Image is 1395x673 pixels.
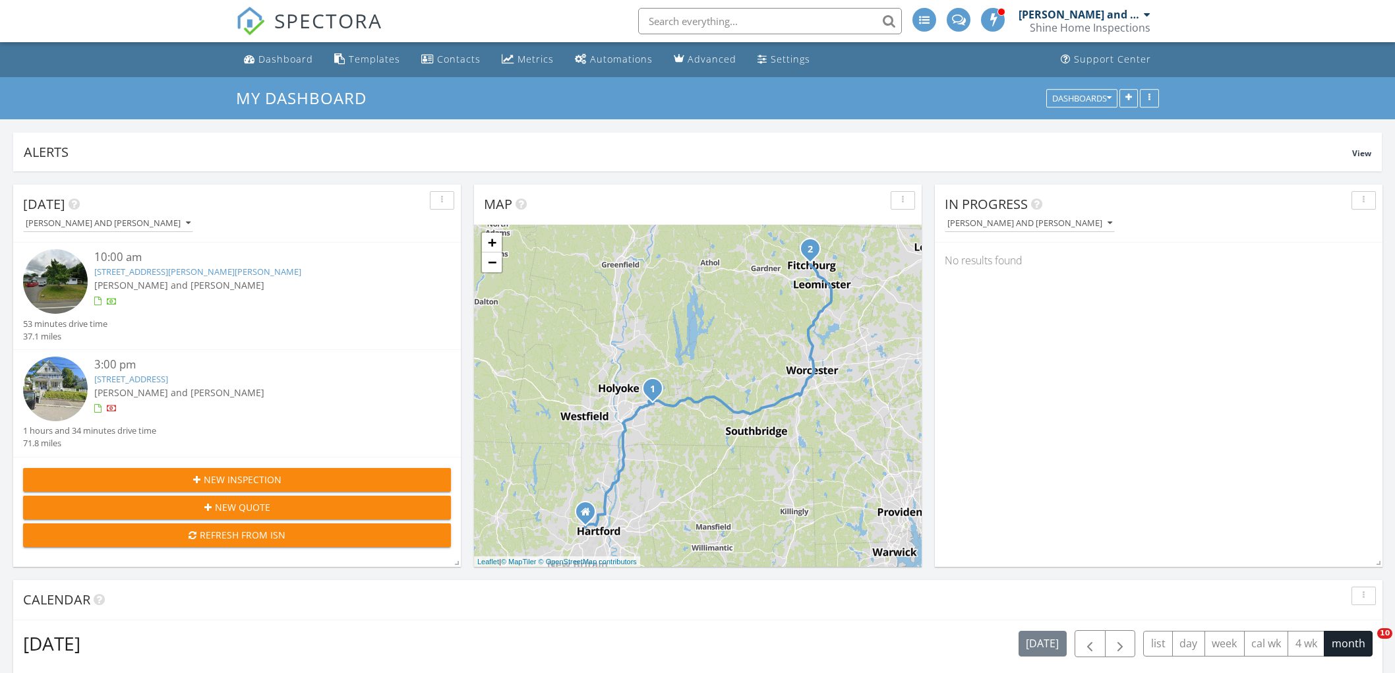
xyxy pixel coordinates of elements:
a: Advanced [668,47,742,72]
div: Automations [590,53,653,65]
a: Metrics [496,47,559,72]
button: week [1204,631,1245,657]
a: © OpenStreetMap contributors [539,558,637,566]
a: SPECTORA [236,18,382,45]
span: Calendar [23,591,90,608]
h2: [DATE] [23,630,80,657]
a: Support Center [1055,47,1156,72]
i: 2 [808,245,813,254]
button: day [1172,631,1205,657]
div: Dashboards [1052,94,1112,103]
div: Dashboard [258,53,313,65]
div: Templates [349,53,400,65]
button: cal wk [1244,631,1289,657]
div: 234 N Main St, West Hartford CT 06107 [585,512,593,519]
div: Support Center [1074,53,1151,65]
span: In Progress [945,195,1028,213]
div: Alerts [24,143,1352,161]
a: 10:00 am [STREET_ADDRESS][PERSON_NAME][PERSON_NAME] [PERSON_NAME] and [PERSON_NAME] 53 minutes dr... [23,249,451,343]
span: New Quote [215,500,270,514]
a: Contacts [416,47,486,72]
div: | [474,556,640,568]
a: Templates [329,47,405,72]
div: 71.8 miles [23,437,156,450]
button: New Inspection [23,468,451,492]
a: My Dashboard [236,87,378,109]
div: 1 hours and 34 minutes drive time [23,424,156,437]
img: The Best Home Inspection Software - Spectora [236,7,265,36]
button: New Quote [23,496,451,519]
a: © MapTiler [501,558,537,566]
a: Automations (Advanced) [570,47,658,72]
img: streetview [23,249,88,314]
iframe: Intercom live chat [1350,628,1382,660]
div: Contacts [437,53,481,65]
a: Zoom in [482,233,502,252]
div: 37.1 miles [23,330,107,343]
button: Previous month [1075,630,1106,657]
span: [PERSON_NAME] and [PERSON_NAME] [94,386,264,399]
i: 1 [650,385,655,394]
div: Shine Home Inspections [1030,21,1150,34]
div: 532 Winsor St, Ludlow, MA 01056 [653,388,661,396]
span: New Inspection [204,473,282,486]
div: 3:00 pm [94,357,415,373]
a: [STREET_ADDRESS] [94,373,168,385]
div: Settings [771,53,810,65]
span: SPECTORA [274,7,382,34]
div: 10:00 am [94,249,415,266]
a: Dashboard [239,47,318,72]
span: Map [484,195,512,213]
div: [PERSON_NAME] and [PERSON_NAME] [947,219,1112,228]
button: 4 wk [1288,631,1324,657]
input: Search everything... [638,8,902,34]
div: 53 minutes drive time [23,318,107,330]
button: Refresh from ISN [23,523,451,547]
span: 10 [1377,628,1392,639]
button: Next month [1105,630,1136,657]
a: [STREET_ADDRESS][PERSON_NAME][PERSON_NAME] [94,266,301,278]
button: [PERSON_NAME] and [PERSON_NAME] [23,215,193,233]
a: Leaflet [477,558,499,566]
button: [PERSON_NAME] and [PERSON_NAME] [945,215,1115,233]
div: [PERSON_NAME] and [PERSON_NAME] [1019,8,1141,21]
img: streetview [23,357,88,421]
span: View [1352,148,1371,159]
span: [DATE] [23,195,65,213]
a: Zoom out [482,252,502,272]
button: month [1324,631,1373,657]
div: No results found [935,243,1382,278]
div: Refresh from ISN [34,528,440,542]
a: Settings [752,47,816,72]
div: Metrics [518,53,554,65]
div: [PERSON_NAME] and [PERSON_NAME] [26,219,191,228]
button: list [1143,631,1173,657]
div: Advanced [688,53,736,65]
div: 59 Arlington St, Fitchburg, MA 01420 [810,249,818,256]
button: Dashboards [1046,89,1117,107]
a: 3:00 pm [STREET_ADDRESS] [PERSON_NAME] and [PERSON_NAME] 1 hours and 34 minutes drive time 71.8 m... [23,357,451,450]
span: [PERSON_NAME] and [PERSON_NAME] [94,279,264,291]
button: [DATE] [1019,631,1067,657]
